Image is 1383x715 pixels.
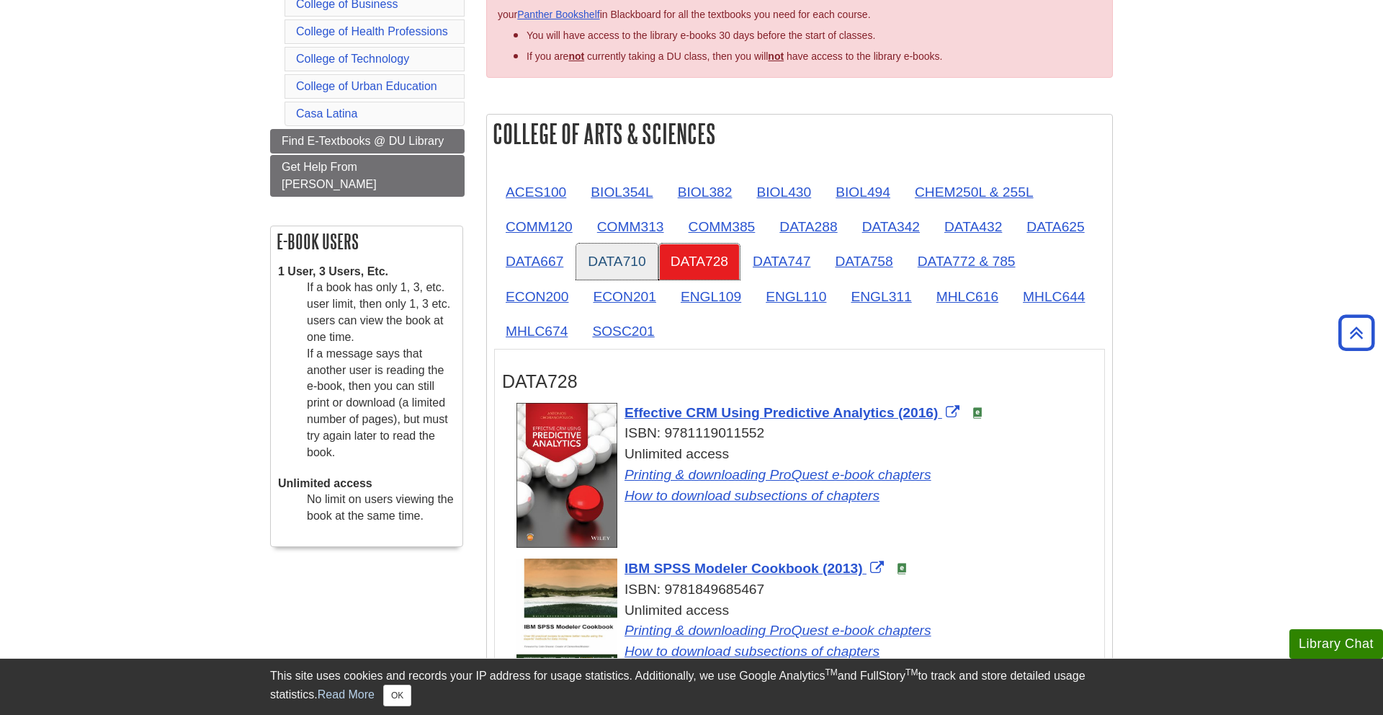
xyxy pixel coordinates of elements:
dd: If a book has only 1, 3, etc. user limit, then only 1, 3 etc. users can view the book at one time... [307,280,455,461]
a: SOSC201 [581,314,666,349]
div: ISBN: 9781849685467 [516,579,1097,600]
span: If you are currently taking a DU class, then you will have access to the library e-books. [527,50,942,62]
a: BIOL382 [666,174,744,210]
button: Library Chat [1289,629,1383,659]
sup: TM [905,667,918,678]
div: This site uses cookies and records your IP address for usage statistics. Additionally, we use Goo... [270,667,1113,706]
span: Get Help From [PERSON_NAME] [282,161,377,190]
span: Effective CRM Using Predictive Analytics (2016) [625,405,938,420]
a: COMM385 [677,209,767,244]
a: Link opens in new window [625,467,931,482]
a: BIOL430 [745,174,823,210]
a: DATA625 [1015,209,1096,244]
a: MHLC674 [494,314,579,349]
a: ECON201 [581,279,667,314]
div: Unlimited access [516,444,1097,506]
a: Get Help From [PERSON_NAME] [270,155,465,197]
img: Cover Art [516,559,617,665]
a: Find E-Textbooks @ DU Library [270,129,465,154]
a: BIOL354L [579,174,664,210]
a: MHLC616 [925,279,1010,314]
a: ECON200 [494,279,580,314]
a: Link opens in new window [625,488,880,503]
a: Casa Latina [296,107,357,120]
a: Back to Top [1333,323,1379,342]
a: Link opens in new window [625,561,887,576]
img: Cover Art [516,403,617,548]
span: IBM SPSS Modeler Cookbook (2013) [625,561,863,576]
a: ENGL110 [754,279,838,314]
sup: TM [825,667,837,678]
a: COMM120 [494,209,584,244]
a: MHLC644 [1011,279,1096,314]
div: ISBN: 9781119011552 [516,423,1097,444]
h3: DATA728 [502,371,1097,392]
a: Read More [318,688,375,701]
dt: 1 User, 3 Users, Etc. [278,264,455,280]
a: Link opens in new window [625,644,880,659]
img: e-Book [896,563,908,574]
u: not [768,50,784,62]
strong: not [568,50,584,62]
h2: E-book Users [271,226,462,257]
a: ENGL109 [669,279,753,314]
a: College of Urban Education [296,80,437,92]
a: DATA667 [494,244,575,279]
dt: Unlimited access [278,476,455,492]
a: Link opens in new window [625,623,931,638]
a: DATA747 [741,244,822,279]
a: College of Health Professions [296,25,448,37]
a: DATA772 & 785 [906,244,1027,279]
a: COMM313 [586,209,676,244]
a: DATA432 [933,209,1013,244]
a: College of Technology [296,53,409,65]
a: DATA710 [576,244,657,279]
a: DATA728 [659,244,740,279]
span: You will have access to the library e-books 30 days before the start of classes. [527,30,875,41]
a: BIOL494 [824,174,902,210]
img: e-Book [972,407,983,419]
span: Find E-Textbooks @ DU Library [282,135,444,147]
button: Close [383,685,411,706]
a: CHEM250L & 255L [903,174,1045,210]
a: DATA288 [768,209,849,244]
h2: College of Arts & Sciences [487,115,1112,153]
a: DATA758 [823,244,904,279]
a: ENGL311 [839,279,923,314]
a: DATA342 [851,209,931,244]
a: ACES100 [494,174,578,210]
a: Link opens in new window [625,405,963,420]
a: Panther Bookshelf [517,9,599,20]
div: Unlimited access [516,600,1097,662]
dd: No limit on users viewing the book at the same time. [307,492,455,525]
